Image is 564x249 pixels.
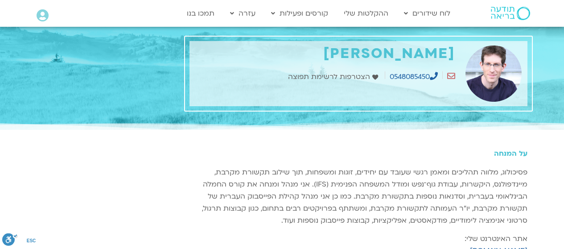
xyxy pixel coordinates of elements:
a: תמכו בנו [182,5,219,22]
h1: [PERSON_NAME] [194,46,455,62]
h5: על המנחה [189,149,527,158]
p: פסיכולוג, מלווה תהליכים ומאמן רגשי שעובד עם יחידים, זוגות ומשפחות, תוך שילוב תקשורת מקרבת, מיינדפ... [189,166,527,227]
img: תודעה בריאה [491,7,530,20]
a: 0548085450 [390,72,438,82]
a: לוח שידורים [399,5,455,22]
a: קורסים ופעילות [267,5,333,22]
span: הצטרפות לרשימת תפוצה [288,71,372,83]
a: עזרה [226,5,260,22]
a: הצטרפות לרשימת תפוצה [288,71,380,83]
a: ההקלטות שלי [339,5,393,22]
